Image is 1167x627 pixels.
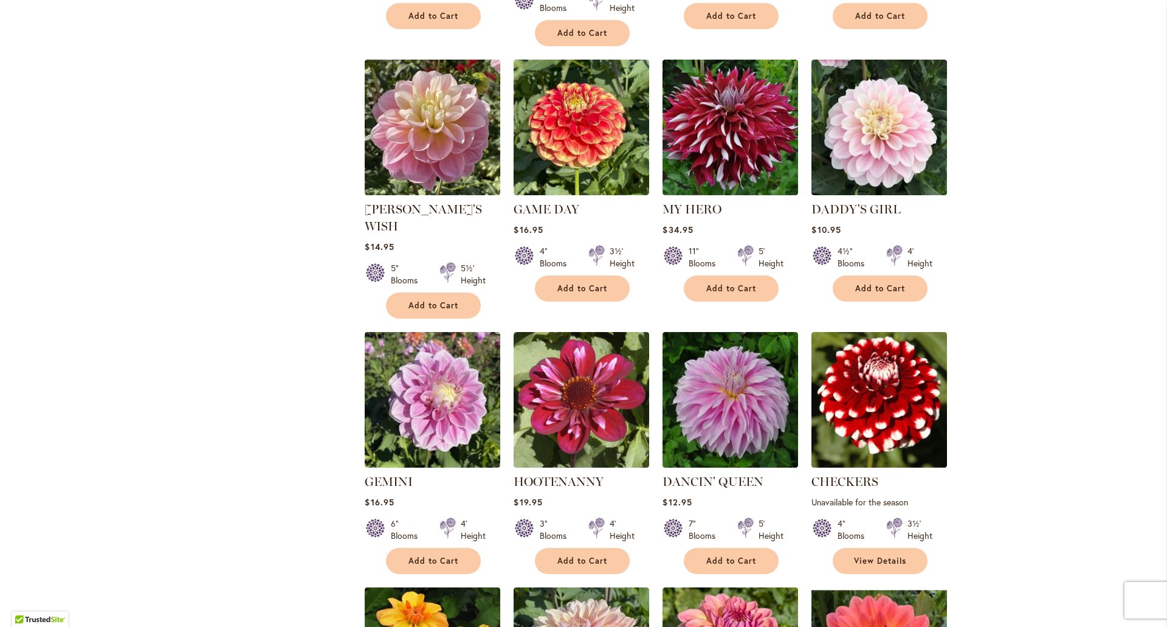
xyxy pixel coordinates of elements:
img: CHECKERS [811,332,947,468]
span: $19.95 [514,496,542,508]
span: Add to Cart [557,283,607,294]
iframe: Launch Accessibility Center [9,584,43,618]
a: GAME DAY [514,186,649,198]
div: 4" Blooms [540,245,574,269]
span: $10.95 [811,224,841,235]
span: View Details [854,556,906,566]
div: 5" Blooms [391,262,425,286]
div: 4' Height [610,518,635,542]
a: Gabbie's Wish [365,186,500,198]
span: Add to Cart [408,556,458,566]
div: 3½' Height [907,518,932,542]
p: Unavailable for the season [811,496,947,508]
img: GAME DAY [514,60,649,195]
button: Add to Cart [386,548,481,574]
div: 6" Blooms [391,518,425,542]
div: 11" Blooms [689,245,723,269]
img: HOOTENANNY [514,332,649,468]
button: Add to Cart [535,548,630,574]
a: DADDY'S GIRL [811,202,901,217]
a: HOOTENANNY [514,474,604,489]
button: Add to Cart [386,3,481,29]
button: Add to Cart [833,3,928,29]
span: Add to Cart [855,11,905,21]
span: $16.95 [514,224,543,235]
a: View Details [833,548,928,574]
div: 5' Height [759,245,783,269]
span: $12.95 [663,496,692,508]
a: My Hero [663,186,798,198]
div: 4' Height [907,245,932,269]
button: Add to Cart [684,3,779,29]
a: GEMINI [365,459,500,470]
a: Dancin' Queen [663,459,798,470]
span: $34.95 [663,224,693,235]
div: 5' Height [759,518,783,542]
div: 5½' Height [461,262,486,286]
button: Add to Cart [535,20,630,46]
img: My Hero [663,60,798,195]
button: Add to Cart [833,275,928,302]
a: MY HERO [663,202,721,217]
span: $14.95 [365,241,394,252]
button: Add to Cart [386,293,481,319]
span: Add to Cart [557,556,607,566]
button: Add to Cart [535,275,630,302]
a: [PERSON_NAME]'S WISH [365,202,482,234]
img: GEMINI [365,332,500,468]
div: 4' Height [461,518,486,542]
img: Gabbie's Wish [365,60,500,195]
a: DANCIN' QUEEN [663,474,763,489]
span: Add to Cart [557,28,607,38]
a: CHECKERS [811,474,878,489]
span: Add to Cart [408,11,458,21]
span: Add to Cart [706,11,756,21]
span: Add to Cart [706,283,756,294]
a: GAME DAY [514,202,579,217]
button: Add to Cart [684,548,779,574]
a: CHECKERS [811,459,947,470]
span: Add to Cart [408,300,458,311]
a: GEMINI [365,474,413,489]
img: DADDY'S GIRL [811,60,947,195]
div: 7" Blooms [689,518,723,542]
div: 3" Blooms [540,518,574,542]
img: Dancin' Queen [663,332,798,468]
span: $16.95 [365,496,394,508]
span: Add to Cart [855,283,905,294]
span: Add to Cart [706,556,756,566]
div: 3½' Height [610,245,635,269]
button: Add to Cart [684,275,779,302]
a: DADDY'S GIRL [811,186,947,198]
div: 4" Blooms [838,518,872,542]
a: HOOTENANNY [514,459,649,470]
div: 4½" Blooms [838,245,872,269]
